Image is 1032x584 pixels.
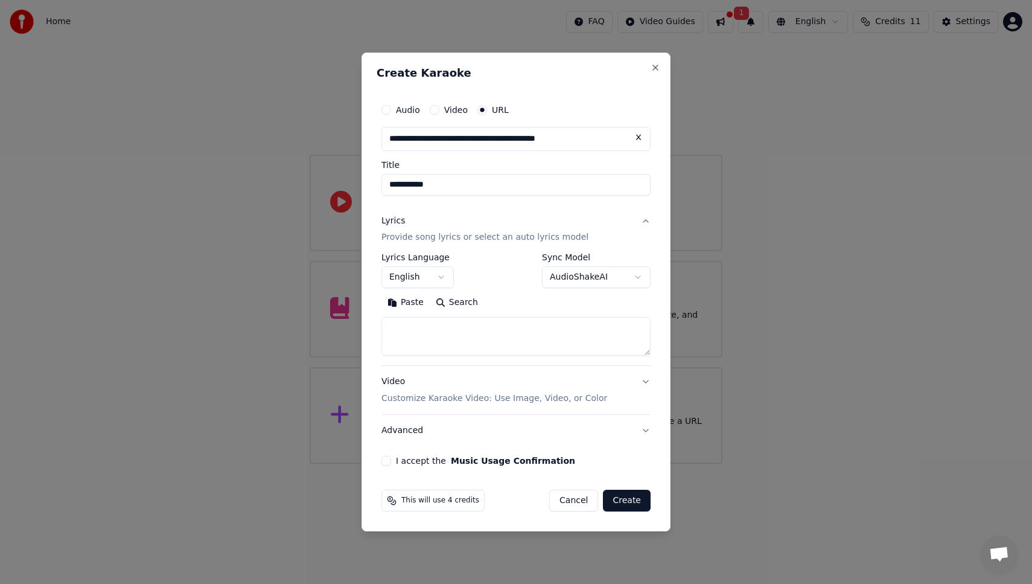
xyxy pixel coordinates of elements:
label: URL [492,106,509,114]
label: Lyrics Language [381,254,454,262]
label: Audio [396,106,420,114]
button: VideoCustomize Karaoke Video: Use Image, Video, or Color [381,367,651,415]
button: I accept the [451,457,575,465]
button: Cancel [549,490,598,512]
button: LyricsProvide song lyrics or select an auto lyrics model [381,205,651,254]
label: Video [444,106,468,114]
label: I accept the [396,457,575,465]
span: This will use 4 credits [401,496,479,505]
button: Advanced [381,415,651,446]
button: Create [603,490,651,512]
div: Lyrics [381,215,405,227]
button: Search [430,294,484,313]
h2: Create Karaoke [377,68,655,79]
button: Paste [381,294,430,313]
p: Provide song lyrics or select an auto lyrics model [381,232,588,244]
label: Title [381,161,651,169]
p: Customize Karaoke Video: Use Image, Video, or Color [381,393,607,405]
div: LyricsProvide song lyrics or select an auto lyrics model [381,254,651,366]
label: Sync Model [542,254,651,262]
div: Video [381,376,607,405]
